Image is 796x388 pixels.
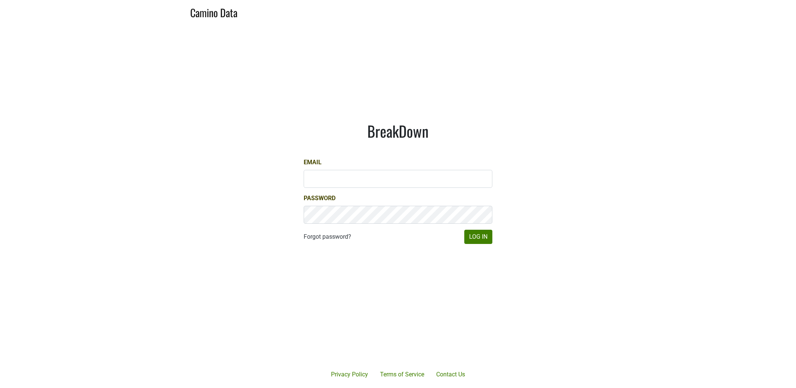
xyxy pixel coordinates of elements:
button: Log In [464,230,492,244]
h1: BreakDown [304,122,492,140]
label: Email [304,158,322,167]
a: Camino Data [190,3,237,21]
a: Terms of Service [374,367,430,382]
a: Contact Us [430,367,471,382]
label: Password [304,194,335,203]
a: Privacy Policy [325,367,374,382]
a: Forgot password? [304,232,351,241]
